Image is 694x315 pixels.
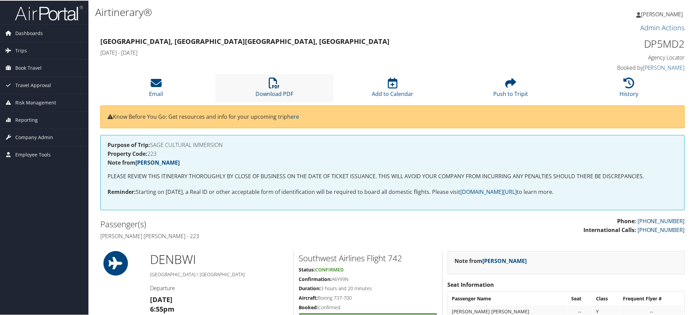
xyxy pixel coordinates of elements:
span: Travel Approval [15,76,51,93]
strong: Booked: [299,303,318,310]
strong: Note from [455,256,527,264]
strong: Purpose of Trip: [108,140,150,148]
span: Company Admin [15,128,53,145]
a: History [620,81,639,97]
strong: Reminder: [108,187,136,195]
a: Download PDF [255,81,293,97]
a: [PHONE_NUMBER] [638,217,685,224]
span: Book Travel [15,59,42,76]
h4: 223 [108,150,678,156]
strong: Duration: [299,284,321,291]
h4: [PERSON_NAME] [PERSON_NAME] - 223 [100,232,387,239]
strong: [GEOGRAPHIC_DATA], [GEOGRAPHIC_DATA] [GEOGRAPHIC_DATA], [GEOGRAPHIC_DATA] [100,36,390,45]
strong: 6:55pm [150,304,175,313]
strong: Phone: [617,217,636,224]
strong: Note from [108,158,180,166]
h2: Southwest Airlines Flight 742 [299,252,437,263]
th: Passenger Name [449,292,567,304]
img: airportal-logo.png [15,4,83,20]
span: Risk Management [15,94,56,111]
a: [PERSON_NAME] [483,256,527,264]
h1: DP5MD2 [546,36,685,50]
h4: Departure [150,284,288,291]
h5: Confirmed [299,303,437,310]
div: -- [623,308,680,314]
span: Dashboards [15,24,43,41]
span: [PERSON_NAME] [641,10,683,17]
span: Trips [15,42,27,59]
span: Reporting [15,111,38,128]
span: Employee Tools [15,146,51,163]
a: Add to Calendar [372,81,413,97]
p: Know Before You Go: Get resources and info for your upcoming trip [108,112,678,121]
a: [PERSON_NAME] [643,63,685,71]
h4: Agency Locator [546,53,685,61]
h5: A6Y99N [299,275,437,282]
h4: [DATE] - [DATE] [100,48,536,56]
h1: Airtinerary® [95,4,492,19]
a: [PERSON_NAME] [135,158,180,166]
h2: Passenger(s) [100,218,387,229]
strong: [DATE] [150,294,172,303]
a: [PERSON_NAME] [636,3,690,24]
strong: Confirmation: [299,275,332,282]
a: Push to Tripit [494,81,528,97]
a: Email [149,81,163,97]
p: PLEASE REVIEW THIS ITINERARY THOROUGHLY BY CLOSE OF BUSINESS ON THE DATE OF TICKET ISSUANCE. THIS... [108,171,678,180]
h4: SAGE CULTURAL IMMERSION [108,142,678,147]
strong: Status: [299,266,315,272]
th: Frequent Flyer # [619,292,684,304]
a: here [287,112,299,120]
h5: Boeing 737-700 [299,294,437,301]
strong: Aircraft: [299,294,318,300]
div: -- [572,308,589,314]
h1: DEN BWI [150,250,288,267]
strong: International Calls: [583,226,636,233]
a: [PHONE_NUMBER] [638,226,685,233]
h5: 3 hours and 20 minutes [299,284,437,291]
th: Class [593,292,619,304]
strong: Seat Information [448,280,494,288]
a: Admin Actions [640,22,685,32]
h4: Booked by [546,63,685,71]
span: Confirmed [315,266,344,272]
th: Seat [568,292,592,304]
p: Starting on [DATE], a Real ID or other acceptable form of identification will be required to boar... [108,187,678,196]
a: [DOMAIN_NAME][URL] [460,187,517,195]
strong: Property Code: [108,149,147,157]
h5: [GEOGRAPHIC_DATA] / [GEOGRAPHIC_DATA] [150,270,288,277]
